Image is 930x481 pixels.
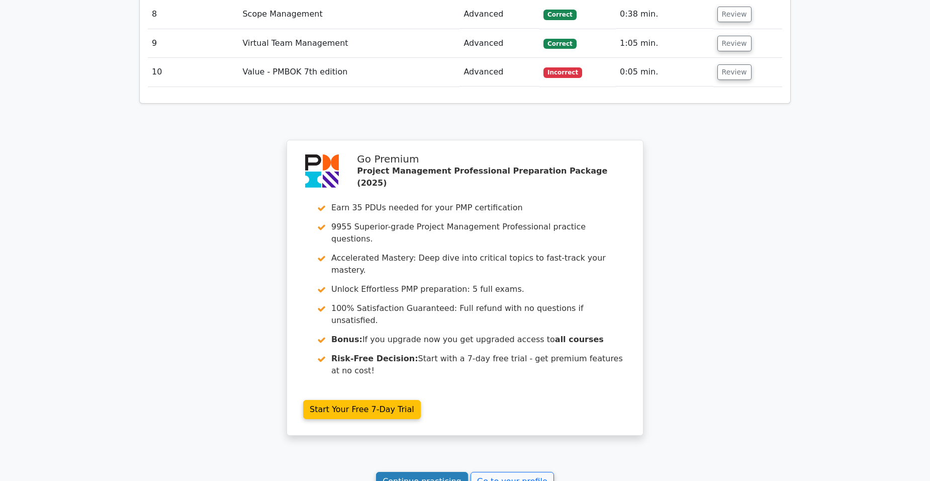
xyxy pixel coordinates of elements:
span: Correct [543,39,576,49]
td: Value - PMBOK 7th edition [238,58,459,87]
td: Advanced [459,58,539,87]
td: 9 [148,29,238,58]
span: Correct [543,10,576,20]
button: Review [717,36,752,51]
td: 1:05 min. [616,29,713,58]
span: Incorrect [543,67,582,77]
a: Start Your Free 7-Day Trial [303,400,421,419]
td: Advanced [459,29,539,58]
button: Review [717,7,752,22]
td: 0:05 min. [616,58,713,87]
td: 10 [148,58,238,87]
button: Review [717,64,752,80]
td: Virtual Team Management [238,29,459,58]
